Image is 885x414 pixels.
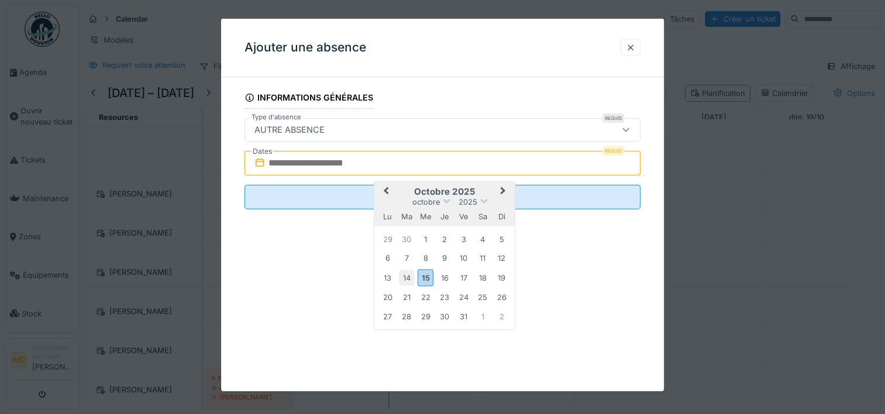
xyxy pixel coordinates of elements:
[418,308,433,324] div: Choose mercredi 29 octobre 2025
[456,270,471,285] div: Choose vendredi 17 octobre 2025
[252,145,273,158] label: Dates
[436,270,452,285] div: Choose jeudi 16 octobre 2025
[418,289,433,305] div: Choose mercredi 22 octobre 2025
[399,208,415,224] div: mardi
[494,270,509,285] div: Choose dimanche 19 octobre 2025
[399,308,415,324] div: Choose mardi 28 octobre 2025
[380,231,395,247] div: Choose lundi 29 septembre 2025
[494,208,509,224] div: dimanche
[494,308,509,324] div: Choose dimanche 2 novembre 2025
[399,270,415,285] div: Choose mardi 14 octobre 2025
[456,308,471,324] div: Choose vendredi 31 octobre 2025
[494,289,509,305] div: Choose dimanche 26 octobre 2025
[456,231,471,247] div: Choose vendredi 3 octobre 2025
[474,231,490,247] div: Choose samedi 4 octobre 2025
[380,289,395,305] div: Choose lundi 20 octobre 2025
[456,289,471,305] div: Choose vendredi 24 octobre 2025
[399,250,415,266] div: Choose mardi 7 octobre 2025
[494,250,509,266] div: Choose dimanche 12 octobre 2025
[412,198,440,206] span: octobre
[474,250,490,266] div: Choose samedi 11 octobre 2025
[436,231,452,247] div: Choose jeudi 2 octobre 2025
[474,308,490,324] div: Choose samedi 1 novembre 2025
[459,198,477,206] span: 2025
[602,113,624,123] div: Requis
[436,289,452,305] div: Choose jeudi 23 octobre 2025
[380,270,395,285] div: Choose lundi 13 octobre 2025
[474,270,490,285] div: Choose samedi 18 octobre 2025
[380,250,395,266] div: Choose lundi 6 octobre 2025
[418,231,433,247] div: Choose mercredi 1 octobre 2025
[399,289,415,305] div: Choose mardi 21 octobre 2025
[494,231,509,247] div: Choose dimanche 5 octobre 2025
[456,208,471,224] div: vendredi
[436,208,452,224] div: jeudi
[436,250,452,266] div: Choose jeudi 9 octobre 2025
[474,208,490,224] div: samedi
[249,112,304,122] label: Type d'absence
[374,187,515,197] h2: octobre 2025
[245,40,366,55] h3: Ajouter une absence
[495,183,514,202] button: Next Month
[474,289,490,305] div: Choose samedi 25 octobre 2025
[418,250,433,266] div: Choose mercredi 8 octobre 2025
[378,230,511,326] div: Month octobre, 2025
[250,123,329,136] div: AUTRE ABSENCE
[380,308,395,324] div: Choose lundi 27 octobre 2025
[399,231,415,247] div: Choose mardi 30 septembre 2025
[380,208,395,224] div: lundi
[418,208,433,224] div: mercredi
[245,89,373,109] div: Informations générales
[436,308,452,324] div: Choose jeudi 30 octobre 2025
[456,250,471,266] div: Choose vendredi 10 octobre 2025
[376,183,394,202] button: Previous Month
[418,269,433,286] div: Choose mercredi 15 octobre 2025
[602,146,624,156] div: Requis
